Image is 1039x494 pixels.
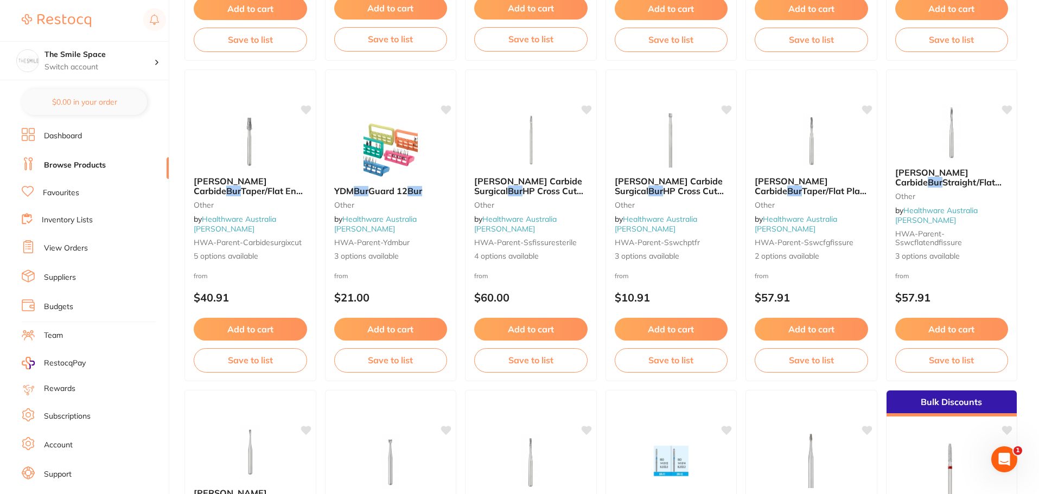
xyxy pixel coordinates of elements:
button: Save to list [334,348,448,372]
button: Save to list [895,348,1009,372]
span: HWA-parent-sswcflatendfissure [895,229,962,247]
a: RestocqPay [22,357,86,369]
span: by [334,214,417,234]
button: Save to list [615,28,728,52]
a: Healthware Australia [PERSON_NAME] [895,206,978,225]
a: Budgets [44,301,73,312]
span: by [755,214,837,234]
button: Save to list [755,348,868,372]
small: other [474,201,588,209]
img: SS White Carbide Bur F/Fissure X Cut FG - 10/Pack [495,434,566,488]
span: [PERSON_NAME] Carbide [755,176,828,196]
p: $60.00 [474,291,588,304]
button: Save to list [474,27,588,51]
p: $10.91 [615,291,728,304]
a: Suppliers [44,272,76,283]
iframe: Intercom live chat [991,446,1017,472]
button: Add to cart [474,318,588,341]
span: 1 [1013,446,1022,455]
small: other [334,201,448,209]
button: Add to cart [755,318,868,341]
button: Add to cart [334,318,448,341]
span: HP Cross Cut Taper [MEDICAL_DATA] Sterile 5/Pack [474,185,583,216]
em: Bur [407,185,422,196]
span: RestocqPay [44,358,86,369]
h4: The Smile Space [44,49,154,60]
button: Save to list [194,348,307,372]
small: other [194,201,307,209]
a: Rewards [44,383,75,394]
p: $57.91 [755,291,868,304]
img: SS White Carbide Bur Fissurotomy 5/Pk [776,434,846,488]
span: HWA-parent-carbidesurgixcut [194,238,302,247]
em: Bur [508,185,522,196]
b: SS White Carbide Surgical Bur HP Cross Cut TFR Sterile [615,176,728,196]
button: $0.00 in your order [22,89,147,115]
a: Restocq Logo [22,8,91,33]
p: $57.91 [895,291,1009,304]
button: Save to list [194,28,307,52]
span: by [895,206,978,225]
span: by [615,214,697,234]
em: Bur [226,185,241,196]
span: [PERSON_NAME] Carbide [194,176,267,196]
span: Straight/Flat End Plain [MEDICAL_DATA] FG - 10/Pack [895,177,1002,217]
b: SS White Carbide Bur Straight/Flat End Plain Fissure FG - 10/Pack [895,168,1009,188]
button: Save to list [334,27,448,51]
span: from [755,272,769,280]
span: [PERSON_NAME] Carbide Surgical [615,176,723,196]
a: Browse Products [44,160,106,171]
span: HWA-parent-sswchptfr [615,238,700,247]
b: SS White Carbide Bur Taper/Flat Plain Fissure FG - 10/Pack [755,176,868,196]
img: SS White Carbide Bur Taper/Flat Plain Fissure FG - 10/Pack [776,113,846,168]
a: Dashboard [44,131,82,142]
a: Healthware Australia [PERSON_NAME] [334,214,417,234]
b: YDM Bur Guard 12 Bur [334,186,448,196]
small: other [755,201,868,209]
span: from [895,272,909,280]
button: Save to list [615,348,728,372]
span: YDM [334,185,354,196]
img: SS White Carbide Bur Pear FG - 10/Pack [215,425,285,479]
a: Support [44,469,72,480]
span: HP Cross Cut TFR Sterile [615,185,724,206]
span: HWA-parent-sswcfgfissure [755,238,853,247]
span: 3 options available [334,251,448,262]
p: $21.00 [334,291,448,304]
em: Bur [787,185,802,196]
span: from [334,272,348,280]
small: other [895,192,1009,201]
img: SS White Carbide Bur Taper/Flat End Cross Cut Fissure Surgical FG 5/Pack [215,113,285,168]
span: by [194,214,276,234]
span: by [474,214,557,234]
button: Save to list [474,348,588,372]
a: Healthware Australia [PERSON_NAME] [755,214,837,234]
a: Team [44,330,63,341]
img: Mani Diamond Bur Round Edge Cylinder FG Medium 5/Pk [636,434,706,488]
span: 5 options available [194,251,307,262]
span: from [615,272,629,280]
b: SS White Carbide Surgical Bur HP Cross Cut Taper Fissure Sterile 5/Pack [474,176,588,196]
a: Favourites [43,188,79,198]
img: SS White Carbide Bur Straight/Flat End Plain Fissure FG - 10/Pack [916,105,987,159]
span: Guard 12 [368,185,407,196]
span: 4 options available [474,251,588,262]
a: Subscriptions [44,411,91,422]
div: Bulk Discounts [887,390,1017,416]
a: View Orders [44,243,88,254]
a: Account [44,440,73,451]
span: Taper/Flat End Cross Cut [MEDICAL_DATA] Surgical FG 5/Pack [194,185,304,226]
span: Taper/Flat Plain [MEDICAL_DATA] FG - 10/Pack [755,185,868,216]
em: Bur [648,185,663,196]
span: HWA-parent-ydmbur [334,238,410,247]
b: SS White Carbide Bur Taper/Flat End Cross Cut Fissure Surgical FG 5/Pack [194,176,307,196]
p: $40.91 [194,291,307,304]
button: Add to cart [895,318,1009,341]
img: SS White Carbide Surgical Bur HP Cross Cut TFR Sterile [636,113,706,168]
em: Bur [928,177,942,188]
button: Add to cart [615,318,728,341]
span: 3 options available [615,251,728,262]
p: Switch account [44,62,154,73]
a: Inventory Lists [42,215,93,226]
img: Restocq Logo [22,14,91,27]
